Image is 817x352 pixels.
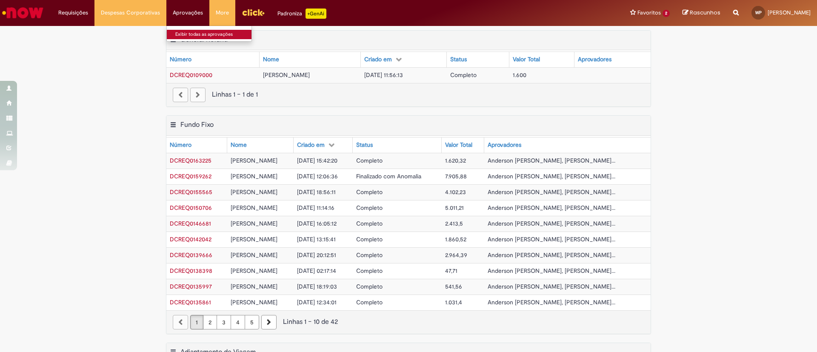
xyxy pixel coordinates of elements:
span: DCREQ0138398 [170,267,212,275]
span: Anderson [PERSON_NAME], [PERSON_NAME]... [488,157,615,164]
span: 2 [663,10,670,17]
span: [PERSON_NAME] [263,71,310,79]
span: Completo [356,157,383,164]
span: 1.860,52 [445,235,466,243]
span: Completo [356,283,383,290]
span: Completo [356,298,383,306]
span: [DATE] 11:14:16 [297,204,334,212]
span: 47,71 [445,267,457,275]
span: Anderson [PERSON_NAME], [PERSON_NAME]... [488,172,615,180]
div: Criado em [364,55,392,64]
span: WP [755,10,762,15]
span: Anderson [PERSON_NAME], [PERSON_NAME]... [488,298,615,306]
div: Status [450,55,467,64]
nav: paginação [166,310,651,334]
span: 5.011,21 [445,204,464,212]
span: [DATE] 12:06:36 [297,172,338,180]
span: Anderson [PERSON_NAME], [PERSON_NAME]... [488,251,615,259]
div: Nome [263,55,279,64]
span: DCREQ0139666 [170,251,212,259]
a: Próxima página [261,315,277,329]
a: Página 5 [245,315,259,329]
img: ServiceNow [1,4,45,21]
a: Abrir Registro: DCREQ0155565 [170,188,212,196]
ul: Aprovações [166,26,252,42]
span: Completo [356,235,383,243]
span: Requisições [58,9,88,17]
span: DCREQ0109000 [170,71,212,79]
span: [PERSON_NAME] [231,283,277,290]
a: Página 1 [190,315,203,329]
a: Abrir Registro: DCREQ0135861 [170,298,211,306]
span: [DATE] 18:19:03 [297,283,337,290]
a: Abrir Registro: DCREQ0146681 [170,220,211,227]
span: Anderson [PERSON_NAME], [PERSON_NAME]... [488,267,615,275]
span: [PERSON_NAME] [231,157,277,164]
a: Abrir Registro: DCREQ0163225 [170,157,211,164]
span: 1.031,4 [445,298,462,306]
a: Abrir Registro: DCREQ0109000 [170,71,212,79]
img: click_logo_yellow_360x200.png [242,6,265,19]
span: Anderson [PERSON_NAME], [PERSON_NAME]... [488,188,615,196]
span: [DATE] 15:42:20 [297,157,337,164]
div: Valor Total [513,55,540,64]
span: DCREQ0155565 [170,188,212,196]
div: Nome [231,141,247,149]
a: Página 2 [203,315,217,329]
span: Completo [450,71,477,79]
span: [PERSON_NAME] [231,235,277,243]
div: Linhas 1 − 1 de 1 [173,90,644,100]
span: DCREQ0142042 [170,235,211,243]
div: Padroniza [277,9,326,19]
span: Anderson [PERSON_NAME], [PERSON_NAME]... [488,204,615,212]
span: 2.413,5 [445,220,463,227]
span: [DATE] 18:56:11 [297,188,336,196]
a: Rascunhos [683,9,720,17]
div: Linhas 1 − 10 de 42 [173,317,644,327]
span: DCREQ0163225 [170,157,211,164]
span: 541,56 [445,283,462,290]
div: Valor Total [445,141,472,149]
span: DCREQ0135861 [170,298,211,306]
span: [PERSON_NAME] [768,9,811,16]
span: Anderson [PERSON_NAME], [PERSON_NAME]... [488,283,615,290]
span: Despesas Corporativas [101,9,160,17]
span: [PERSON_NAME] [231,298,277,306]
span: DCREQ0150706 [170,204,212,212]
span: [PERSON_NAME] [231,204,277,212]
span: [DATE] 16:05:12 [297,220,337,227]
span: More [216,9,229,17]
a: Exibir todas as aprovações [167,30,260,39]
a: Abrir Registro: DCREQ0135997 [170,283,212,290]
span: Completo [356,204,383,212]
span: [DATE] 02:17:14 [297,267,336,275]
a: Abrir Registro: DCREQ0138398 [170,267,212,275]
span: Completo [356,220,383,227]
span: [PERSON_NAME] [231,172,277,180]
a: Página 3 [217,315,231,329]
span: [PERSON_NAME] [231,251,277,259]
span: Rascunhos [690,9,720,17]
span: Completo [356,267,383,275]
span: [PERSON_NAME] [231,188,277,196]
span: 1.600 [513,71,526,79]
span: DCREQ0135997 [170,283,212,290]
span: Anderson [PERSON_NAME], [PERSON_NAME]... [488,235,615,243]
a: Abrir Registro: DCREQ0139666 [170,251,212,259]
span: [PERSON_NAME] [231,267,277,275]
nav: paginação [166,83,651,106]
span: [DATE] 20:12:51 [297,251,336,259]
span: Favoritos [637,9,661,17]
a: Abrir Registro: DCREQ0150706 [170,204,212,212]
div: Número [170,55,191,64]
h2: General Refund [180,35,228,44]
span: Completo [356,251,383,259]
span: 1.620,32 [445,157,466,164]
a: Abrir Registro: DCREQ0142042 [170,235,211,243]
span: 4.102,23 [445,188,466,196]
div: Número [170,141,191,149]
span: 7.905,88 [445,172,467,180]
div: Criado em [297,141,325,149]
span: Aprovações [173,9,203,17]
span: [DATE] 11:56:13 [364,71,403,79]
